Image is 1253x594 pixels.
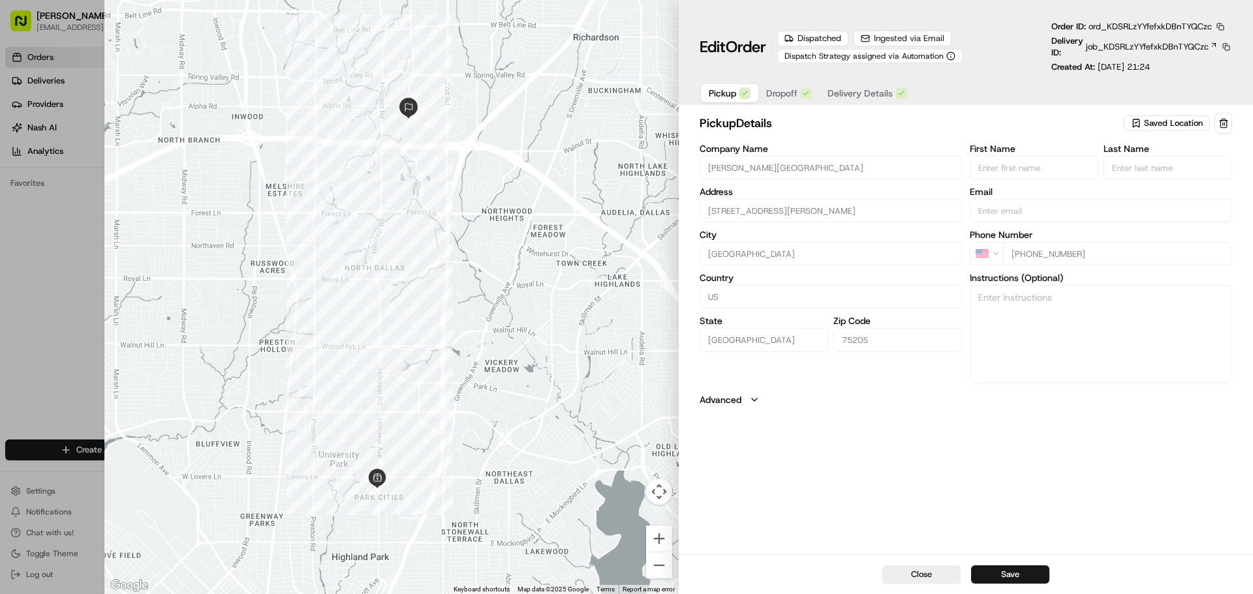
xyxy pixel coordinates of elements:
[700,37,766,57] h1: Edit
[854,31,951,46] button: Ingested via Email
[110,293,121,303] div: 💻
[59,138,179,148] div: We're available if you need us!
[1124,114,1212,132] button: Saved Location
[1104,144,1232,153] label: Last Name
[26,291,100,304] span: Knowledge Base
[105,286,215,310] a: 💻API Documentation
[187,237,214,248] span: [DATE]
[13,225,34,246] img: Snider Plaza
[700,199,962,222] input: 6800 Snider Plaza, Dallas, TX 75205, USA
[700,144,962,153] label: Company Name
[970,230,1232,239] label: Phone Number
[700,285,962,308] input: Enter country
[180,237,185,248] span: •
[34,84,215,98] input: Clear
[777,49,963,63] button: Dispatch Strategy assigned via Automation
[13,13,39,39] img: Nash
[13,170,84,180] div: Past conversations
[13,125,37,148] img: 1736555255976-a54dd68f-1ca7-489b-9aae-adbdc363a1c4
[1104,156,1232,179] input: Enter last name
[13,190,34,211] img: Grace Nketiah
[1051,35,1232,59] div: Delivery ID:
[108,202,113,213] span: •
[13,293,23,303] div: 📗
[874,33,944,44] span: Ingested via Email
[26,203,37,213] img: 1736555255976-a54dd68f-1ca7-489b-9aae-adbdc363a1c4
[646,526,672,552] button: Zoom in
[623,586,675,593] a: Report a map error
[59,125,214,138] div: Start new chat
[777,31,848,46] div: Dispatched
[700,230,962,239] label: City
[828,87,893,100] span: Delivery Details
[108,577,151,594] a: Open this area in Google Maps (opens a new window)
[1098,61,1150,72] span: [DATE] 21:24
[1051,61,1150,73] p: Created At:
[596,586,615,593] a: Terms
[700,114,1121,132] h2: pickup Details
[202,167,238,183] button: See all
[700,242,962,265] input: Enter city
[726,37,766,57] span: Order
[1051,21,1212,33] p: Order ID:
[40,237,178,248] span: [PERSON_NAME][GEOGRAPHIC_DATA]
[700,393,741,406] label: Advanced
[709,87,736,100] span: Pickup
[700,273,962,282] label: Country
[882,565,961,584] button: Close
[646,479,672,505] button: Map camera controls
[40,202,106,213] span: [PERSON_NAME]
[700,316,828,325] label: State
[1003,242,1232,265] input: Enter phone number
[518,586,589,593] span: Map data ©2025 Google
[13,52,238,73] p: Welcome 👋
[784,51,944,61] span: Dispatch Strategy assigned via Automation
[1086,41,1209,53] span: job_KDSRLzYYfefxkDBnTYQCzc
[833,316,962,325] label: Zip Code
[1089,21,1212,32] span: ord_KDSRLzYYfefxkDBnTYQCzc
[970,156,1098,179] input: Enter first name
[970,273,1232,282] label: Instructions (Optional)
[116,202,142,213] span: [DATE]
[700,393,1232,406] button: Advanced
[92,323,158,333] a: Powered byPylon
[108,577,151,594] img: Google
[971,565,1049,584] button: Save
[1086,41,1218,53] a: job_KDSRLzYYfefxkDBnTYQCzc
[454,585,510,594] button: Keyboard shortcuts
[646,552,672,578] button: Zoom out
[766,87,797,100] span: Dropoff
[130,323,158,333] span: Pylon
[1144,117,1203,129] span: Saved Location
[123,291,209,304] span: API Documentation
[700,156,962,179] input: Enter company name
[222,128,238,144] button: Start new chat
[833,328,962,351] input: Enter zip code
[700,187,962,196] label: Address
[970,144,1098,153] label: First Name
[8,286,105,310] a: 📗Knowledge Base
[700,328,828,351] input: Enter state
[27,125,51,148] img: 4920774857489_3d7f54699973ba98c624_72.jpg
[970,187,1232,196] label: Email
[970,199,1232,222] input: Enter email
